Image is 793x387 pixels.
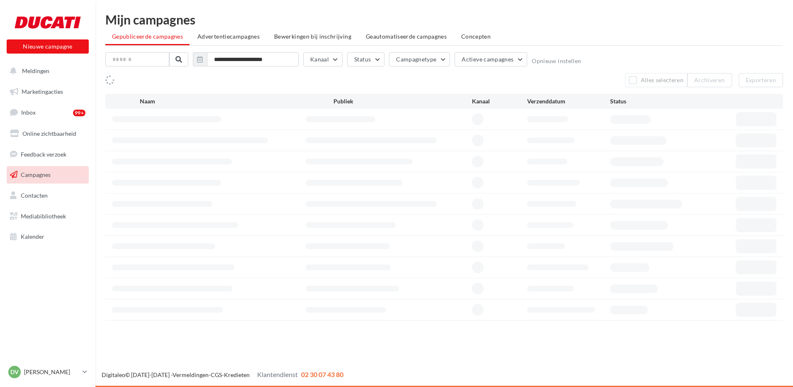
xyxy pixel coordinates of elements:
[5,146,90,163] a: Feedback verzoek
[303,52,343,66] button: Kanaal
[102,371,125,378] a: Digitaleo
[197,33,260,40] span: Advertentiecampagnes
[22,88,63,95] span: Marketingacties
[21,109,36,116] span: Inbox
[366,33,447,40] span: Geautomatiseerde campagnes
[625,73,687,87] button: Alles selecteren
[301,370,343,378] span: 02 30 07 43 80
[532,58,581,64] button: Opnieuw instellen
[257,370,298,378] span: Klantendienst
[5,228,90,245] a: Kalender
[24,368,79,376] p: [PERSON_NAME]
[211,371,222,378] a: CGS
[739,73,783,87] button: Exporteren
[5,187,90,204] a: Contacten
[140,97,333,105] div: Naam
[7,39,89,54] button: Nieuwe campagne
[102,371,343,378] span: © [DATE]-[DATE] - - -
[5,83,90,100] a: Marketingacties
[5,103,90,121] a: Inbox99+
[21,171,51,178] span: Campagnes
[224,371,250,378] a: Kredieten
[687,73,732,87] button: Archiveren
[333,97,472,105] div: Publiek
[5,208,90,225] a: Mediabibliotheek
[455,52,527,66] button: Actieve campagnes
[347,52,384,66] button: Status
[10,368,19,376] span: DV
[22,130,76,137] span: Online zichtbaarheid
[21,213,66,220] span: Mediabibliotheek
[105,13,783,26] div: Mijn campagnes
[73,110,85,116] div: 99+
[274,33,351,40] span: Bewerkingen bij inschrijving
[389,52,450,66] button: Campagnetype
[21,150,66,157] span: Feedback verzoek
[462,56,513,63] span: Actieve campagnes
[610,97,693,105] div: Status
[472,97,527,105] div: Kanaal
[527,97,610,105] div: Verzenddatum
[461,33,491,40] span: Concepten
[22,67,49,74] span: Meldingen
[5,166,90,184] a: Campagnes
[21,192,48,199] span: Contacten
[21,233,44,240] span: Kalender
[5,62,87,80] button: Meldingen
[173,371,209,378] a: Vermeldingen
[5,125,90,142] a: Online zichtbaarheid
[7,364,89,380] a: DV [PERSON_NAME]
